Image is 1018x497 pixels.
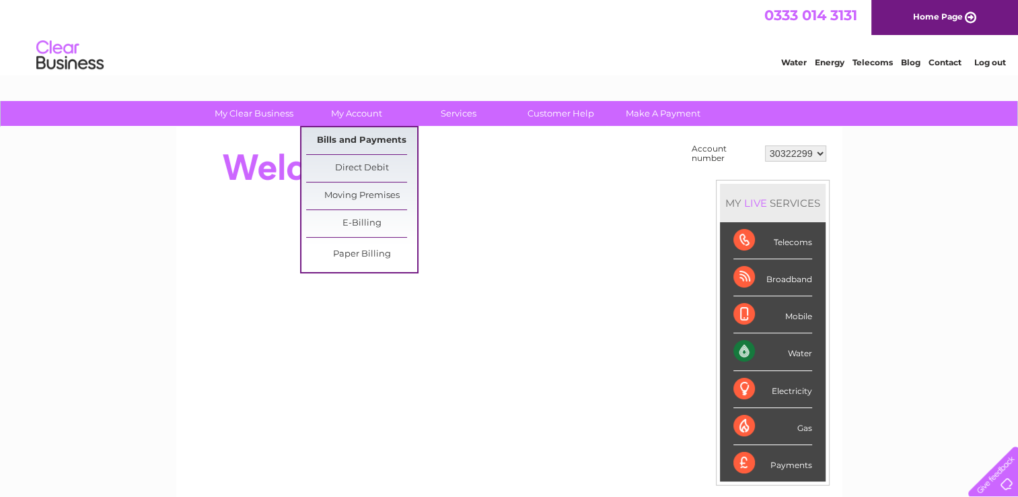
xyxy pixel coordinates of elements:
img: logo.png [36,35,104,76]
a: Services [403,101,514,126]
td: Account number [688,141,762,166]
div: Payments [733,445,812,482]
a: Paper Billing [306,241,417,268]
a: Make A Payment [608,101,719,126]
div: Mobile [733,296,812,333]
div: Electricity [733,371,812,408]
div: Water [733,333,812,370]
a: Energy [815,57,844,67]
div: Gas [733,408,812,445]
a: Direct Debit [306,155,417,182]
div: Telecoms [733,222,812,259]
a: 0333 014 3131 [764,7,857,24]
a: Water [781,57,807,67]
a: Contact [929,57,961,67]
a: Blog [901,57,920,67]
div: LIVE [741,197,770,209]
a: Customer Help [505,101,616,126]
a: Bills and Payments [306,127,417,154]
div: Clear Business is a trading name of Verastar Limited (registered in [GEOGRAPHIC_DATA] No. 3667643... [192,7,828,65]
div: Broadband [733,259,812,296]
a: Telecoms [852,57,893,67]
a: E-Billing [306,210,417,237]
a: My Clear Business [198,101,310,126]
a: Moving Premises [306,183,417,209]
div: MY SERVICES [720,184,826,222]
a: Log out [974,57,1005,67]
a: My Account [301,101,412,126]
